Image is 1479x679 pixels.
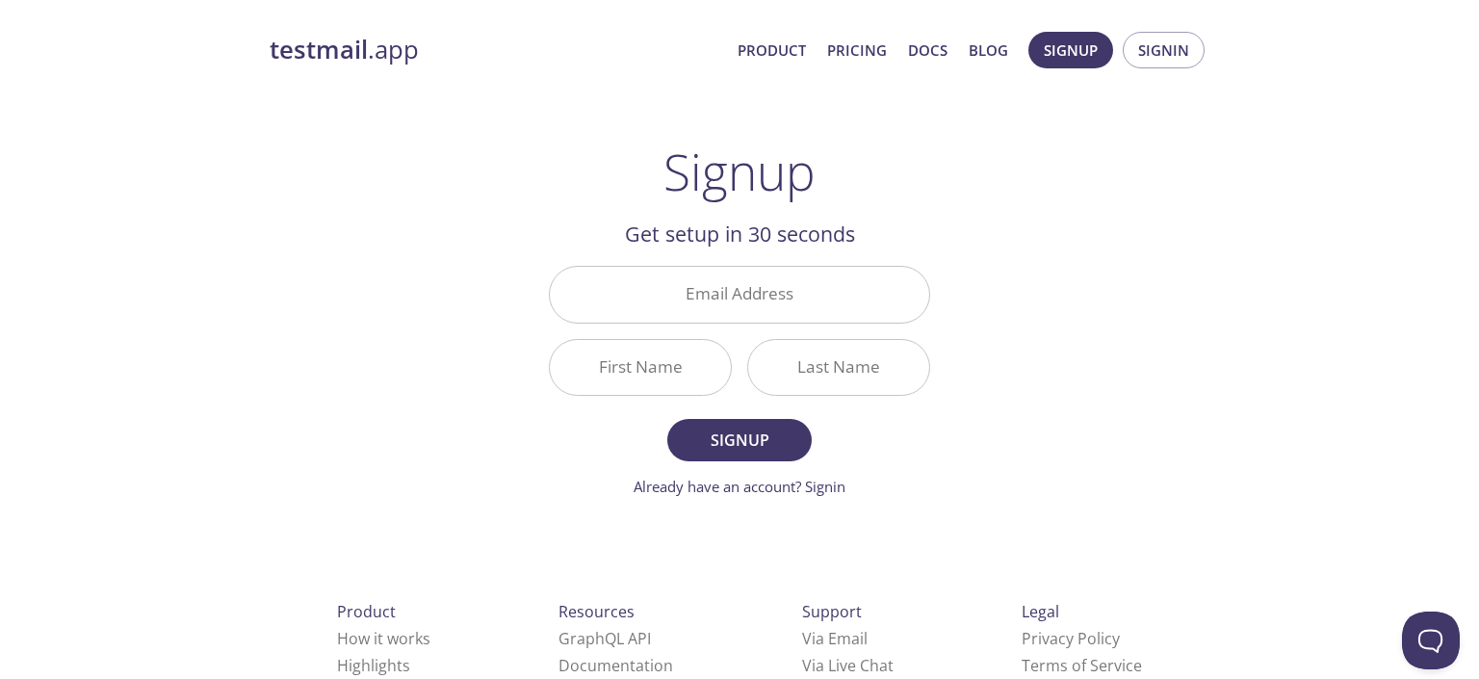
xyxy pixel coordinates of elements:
[1022,655,1142,676] a: Terms of Service
[802,655,894,676] a: Via Live Chat
[337,628,430,649] a: How it works
[558,628,651,649] a: GraphQL API
[908,38,947,63] a: Docs
[802,601,862,622] span: Support
[1022,628,1120,649] a: Privacy Policy
[558,655,673,676] a: Documentation
[270,33,368,66] strong: testmail
[337,655,410,676] a: Highlights
[663,143,816,200] h1: Signup
[558,601,635,622] span: Resources
[1138,38,1189,63] span: Signin
[688,427,791,454] span: Signup
[337,601,396,622] span: Product
[1028,32,1113,68] button: Signup
[1123,32,1205,68] button: Signin
[802,628,868,649] a: Via Email
[1402,612,1460,669] iframe: Help Scout Beacon - Open
[1044,38,1098,63] span: Signup
[667,419,812,461] button: Signup
[827,38,887,63] a: Pricing
[634,477,845,496] a: Already have an account? Signin
[270,34,722,66] a: testmail.app
[738,38,806,63] a: Product
[969,38,1008,63] a: Blog
[1022,601,1059,622] span: Legal
[549,218,930,250] h2: Get setup in 30 seconds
